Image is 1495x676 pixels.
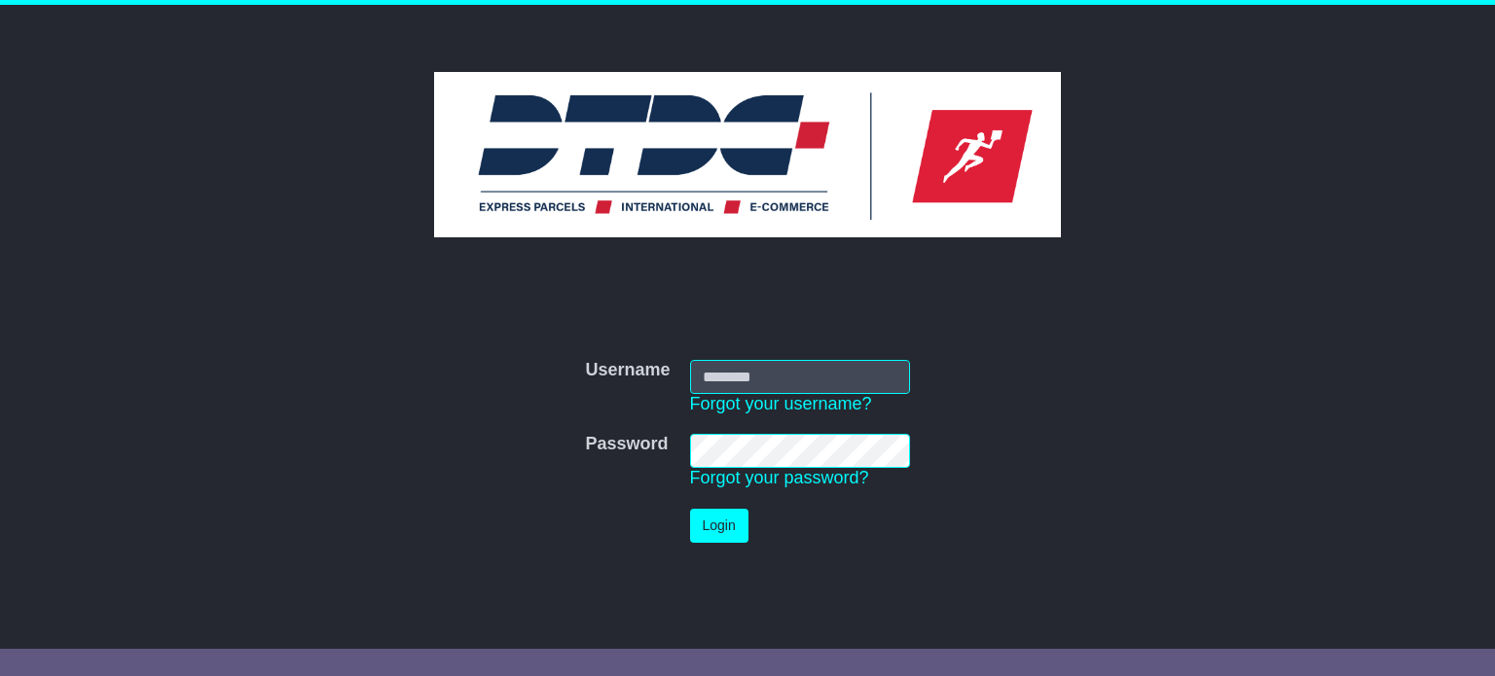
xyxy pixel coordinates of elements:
[690,468,869,487] a: Forgot your password?
[690,394,872,413] a: Forgot your username?
[434,72,1061,237] img: DTDC Australia
[585,360,670,381] label: Username
[690,509,748,543] button: Login
[585,434,668,455] label: Password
